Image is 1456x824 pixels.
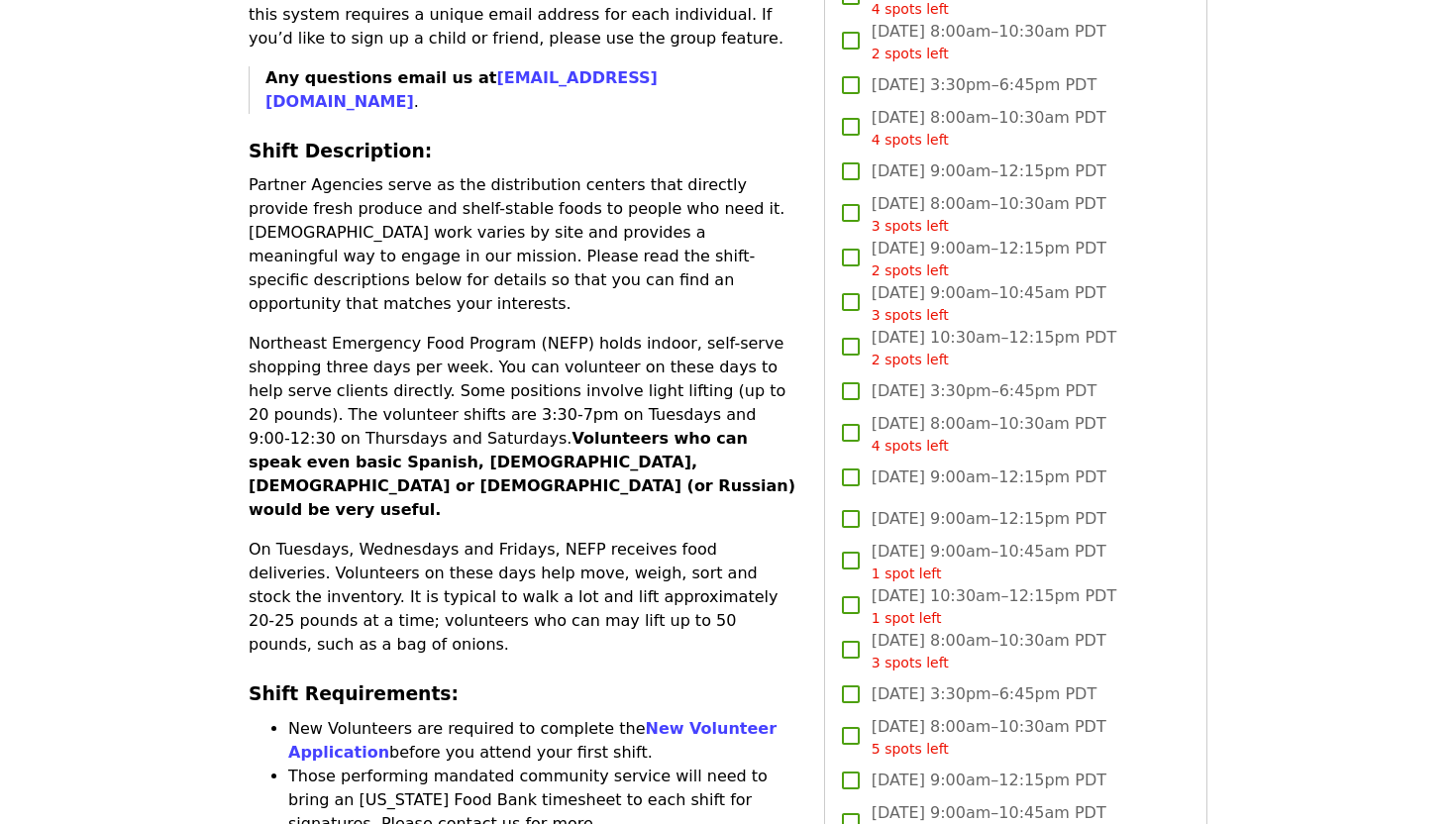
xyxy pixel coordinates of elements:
span: [DATE] 8:00am–10:30am PDT [872,412,1106,457]
span: [DATE] 10:30am–12:15pm PDT [872,584,1116,629]
span: 4 spots left [872,438,949,454]
span: 4 spots left [872,1,949,17]
span: [DATE] 9:00am–12:15pm PDT [872,769,1106,792]
span: [DATE] 9:00am–12:15pm PDT [872,465,1106,489]
p: Northeast Emergency Food Program (NEFP) holds indoor, self-serve shopping three days per week. Yo... [249,332,800,522]
span: [DATE] 3:30pm–6:45pm PDT [872,379,1096,403]
span: 5 spots left [872,741,949,757]
span: 4 spots left [872,132,949,148]
span: [DATE] 10:30am–12:15pm PDT [872,326,1116,370]
span: [DATE] 9:00am–10:45am PDT [872,281,1106,326]
span: 2 spots left [872,262,949,278]
span: 3 spots left [872,307,949,323]
span: [DATE] 9:00am–12:15pm PDT [872,507,1106,531]
li: New Volunteers are required to complete the before you attend your first shift. [288,717,800,765]
a: New Volunteer Application [288,719,777,762]
span: 2 spots left [872,46,949,61]
span: [DATE] 8:00am–10:30am PDT [872,715,1106,760]
span: [DATE] 3:30pm–6:45pm PDT [872,73,1096,97]
span: 3 spots left [872,218,949,234]
strong: Shift Requirements: [249,683,459,704]
span: [DATE] 8:00am–10:30am PDT [872,20,1106,64]
span: [DATE] 3:30pm–6:45pm PDT [872,682,1096,706]
p: Partner Agencies serve as the distribution centers that directly provide fresh produce and shelf-... [249,173,800,316]
span: [DATE] 8:00am–10:30am PDT [872,629,1106,673]
strong: Any questions email us at [265,68,658,111]
p: On Tuesdays, Wednesdays and Fridays, NEFP receives food deliveries. Volunteers on these days help... [249,538,800,657]
p: . [265,66,800,114]
span: [DATE] 9:00am–12:15pm PDT [872,159,1106,183]
span: [DATE] 8:00am–10:30am PDT [872,106,1106,151]
span: 1 spot left [872,566,942,581]
span: 3 spots left [872,655,949,670]
span: 2 spots left [872,352,949,367]
span: [DATE] 9:00am–12:15pm PDT [872,237,1106,281]
span: 1 spot left [872,610,942,626]
strong: Shift Description: [249,141,432,161]
span: [DATE] 8:00am–10:30am PDT [872,192,1106,237]
span: [DATE] 9:00am–10:45am PDT [872,540,1106,584]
